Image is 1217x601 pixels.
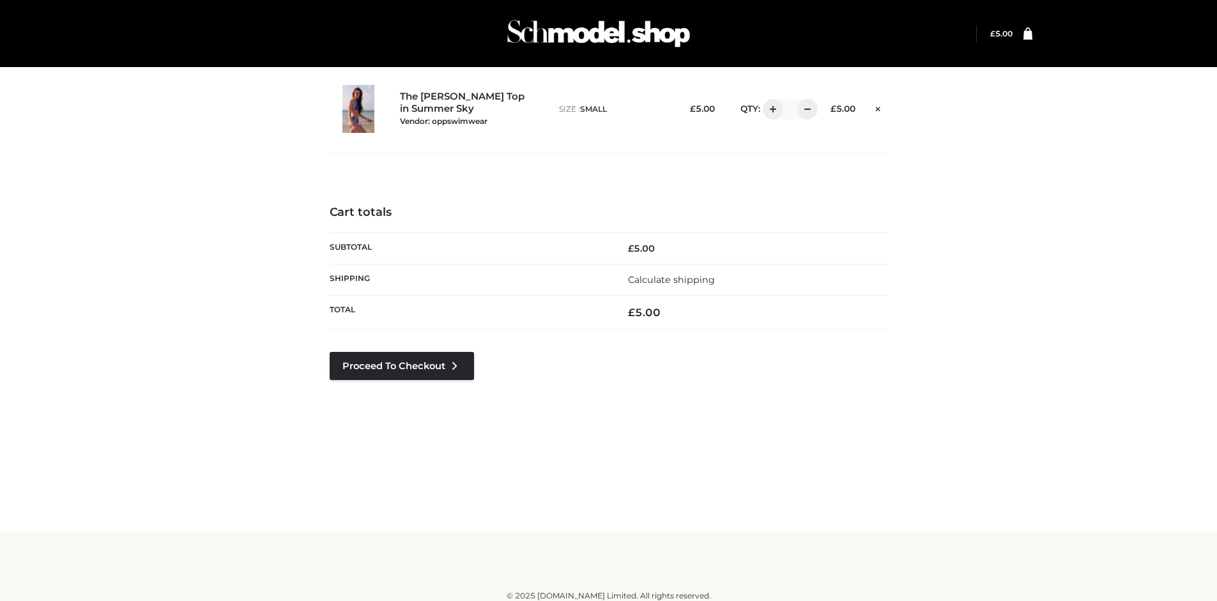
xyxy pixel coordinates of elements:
[990,29,1013,38] bdi: 5.00
[628,243,634,254] span: £
[628,274,715,285] a: Calculate shipping
[868,99,887,116] a: Remove this item
[628,243,655,254] bdi: 5.00
[728,99,809,119] div: QTY:
[559,103,668,115] p: size :
[400,91,532,126] a: The [PERSON_NAME] Top in Summer SkyVendor: oppswimwear
[830,103,836,114] span: £
[330,296,609,330] th: Total
[990,29,1013,38] a: £5.00
[990,29,995,38] span: £
[628,306,661,319] bdi: 5.00
[330,264,609,295] th: Shipping
[628,306,635,319] span: £
[330,352,474,380] a: Proceed to Checkout
[580,104,607,114] span: SMALL
[400,116,487,126] small: Vendor: oppswimwear
[330,232,609,264] th: Subtotal
[830,103,855,114] bdi: 5.00
[690,103,696,114] span: £
[690,103,715,114] bdi: 5.00
[503,8,694,59] img: Schmodel Admin 964
[330,206,888,220] h4: Cart totals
